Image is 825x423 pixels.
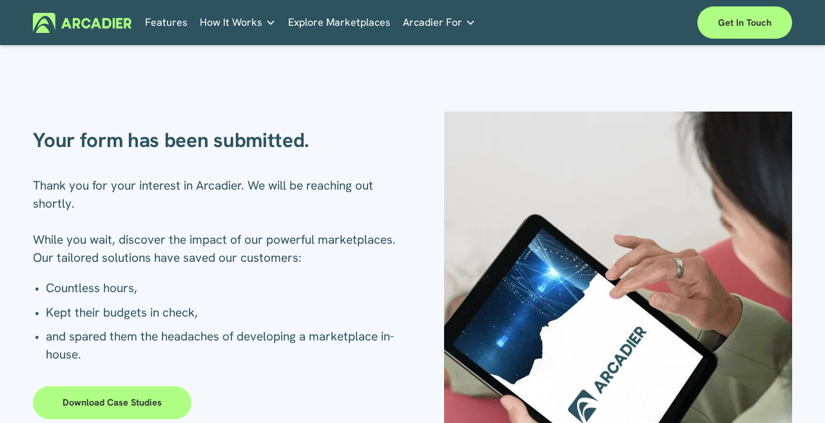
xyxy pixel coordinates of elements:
[403,14,462,32] span: Arcadier For
[403,13,476,33] a: klasör açılır menüsü
[200,13,276,33] a: klasör açılır menüsü
[33,386,191,419] a: Download case studies
[33,127,309,153] strong: Your form has been submitted.
[33,13,131,33] img: Arcadier
[46,304,412,322] p: Kept their budgets in check,
[46,328,412,364] p: and spared them the headaches of developing a marketplace in-house.
[697,6,792,39] a: Get in touch
[145,13,188,33] a: Features
[46,279,412,297] p: Countless hours,
[200,14,262,32] span: How It Works
[288,13,391,33] a: Explore Marketplaces
[33,177,412,267] p: Thank you for your interest in Arcadier. We will be reaching out shortly. While you wait, discove...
